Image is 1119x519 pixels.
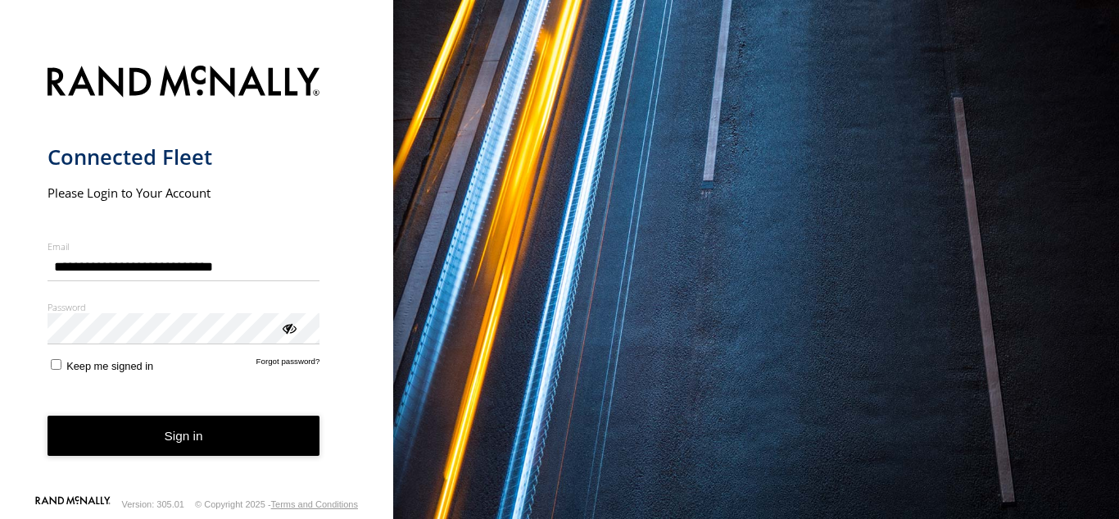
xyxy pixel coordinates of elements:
[66,360,153,372] span: Keep me signed in
[195,499,358,509] div: © Copyright 2025 -
[48,62,320,104] img: Rand McNally
[48,143,320,171] h1: Connected Fleet
[122,499,184,509] div: Version: 305.01
[256,357,320,372] a: Forgot password?
[48,240,320,253] label: Email
[35,496,111,512] a: Visit our Website
[48,301,320,313] label: Password
[271,499,358,509] a: Terms and Conditions
[51,359,61,370] input: Keep me signed in
[48,56,347,494] form: main
[48,184,320,201] h2: Please Login to Your Account
[280,319,297,335] div: ViewPassword
[48,416,320,456] button: Sign in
